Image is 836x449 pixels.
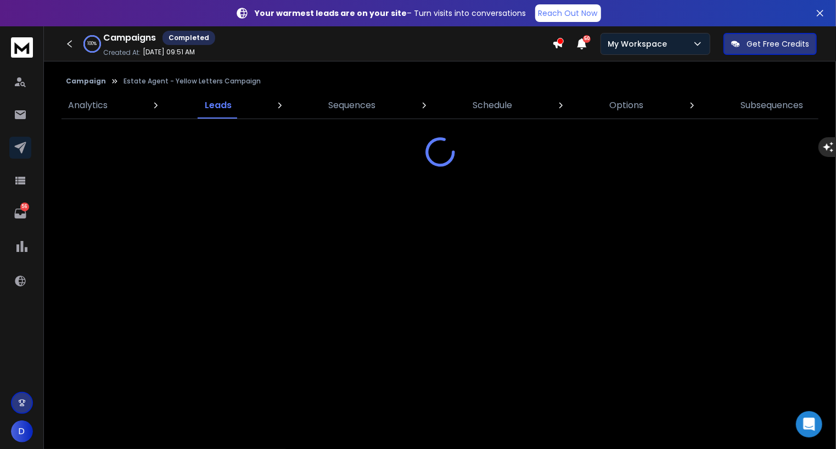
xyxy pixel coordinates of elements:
[9,203,31,224] a: 56
[88,41,97,47] p: 100 %
[162,31,215,45] div: Completed
[322,92,383,119] a: Sequences
[473,99,512,112] p: Schedule
[61,92,114,119] a: Analytics
[466,92,519,119] a: Schedule
[538,8,598,19] p: Reach Out Now
[143,48,195,57] p: [DATE] 09:51 AM
[535,4,601,22] a: Reach Out Now
[740,99,803,112] p: Subsequences
[583,35,591,43] span: 50
[734,92,810,119] a: Subsequences
[796,411,822,437] div: Open Intercom Messenger
[255,8,407,19] strong: Your warmest leads are on your site
[255,8,526,19] p: – Turn visits into conversations
[20,203,29,211] p: 56
[747,38,809,49] p: Get Free Credits
[603,92,650,119] a: Options
[103,31,156,44] h1: Campaigns
[11,420,33,442] button: D
[124,77,261,86] p: Estate Agent - Yellow Letters Campaign
[723,33,817,55] button: Get Free Credits
[609,99,643,112] p: Options
[198,92,238,119] a: Leads
[329,99,376,112] p: Sequences
[608,38,671,49] p: My Workspace
[68,99,108,112] p: Analytics
[205,99,232,112] p: Leads
[103,48,141,57] p: Created At:
[66,77,106,86] button: Campaign
[11,37,33,58] img: logo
